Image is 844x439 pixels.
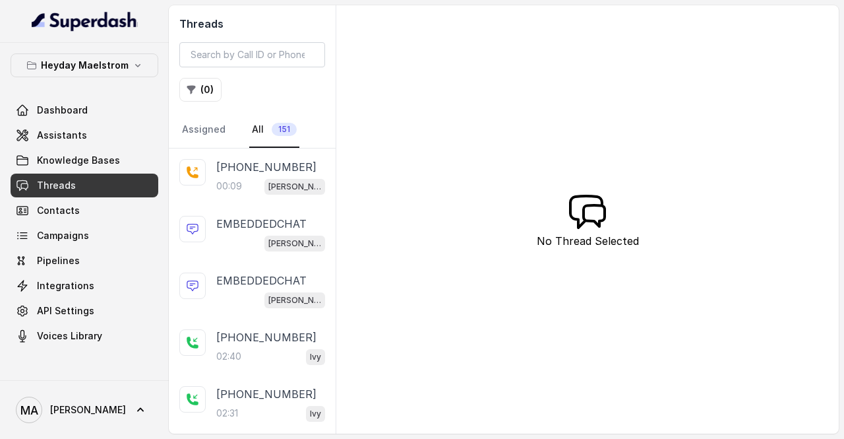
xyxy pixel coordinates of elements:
span: Contacts [37,204,80,217]
span: Threads [37,179,76,192]
button: (0) [179,78,222,102]
a: Pipelines [11,249,158,273]
p: EMBEDDEDCHAT [216,273,307,288]
span: Dashboard [37,104,88,117]
p: Heyday Maelstrom [41,57,129,73]
a: Voices Library [11,324,158,348]
p: [PERSON_NAME] [268,237,321,250]
span: Integrations [37,279,94,292]
span: [PERSON_NAME] [50,403,126,417]
span: Voices Library [37,329,102,343]
a: Assigned [179,112,228,148]
p: [PERSON_NAME] [268,180,321,193]
p: 00:09 [216,180,242,193]
span: Pipelines [37,254,80,267]
p: Ivy [310,407,321,421]
p: [PHONE_NUMBER] [216,329,316,345]
p: 02:31 [216,407,238,420]
input: Search by Call ID or Phone Number [179,42,325,67]
h2: Threads [179,16,325,32]
span: Campaigns [37,229,89,242]
span: Knowledge Bases [37,154,120,167]
a: Dashboard [11,98,158,122]
span: Assistants [37,129,87,142]
p: Ivy [310,351,321,364]
p: No Thread Selected [537,233,639,249]
a: All151 [249,112,299,148]
a: Knowledge Bases [11,149,158,172]
a: Integrations [11,274,158,298]
a: Assistants [11,123,158,147]
span: 151 [272,123,297,136]
a: [PERSON_NAME] [11,391,158,428]
nav: Tabs [179,112,325,148]
img: light.svg [32,11,138,32]
a: Campaigns [11,224,158,248]
span: API Settings [37,304,94,318]
button: Heyday Maelstrom [11,53,158,77]
text: MA [20,403,38,417]
p: [PHONE_NUMBER] [216,159,316,175]
a: Contacts [11,199,158,222]
p: EMBEDDEDCHAT [216,216,307,232]
p: 02:40 [216,350,241,363]
a: API Settings [11,299,158,323]
a: Threads [11,174,158,197]
p: [PERSON_NAME] [268,294,321,307]
p: [PHONE_NUMBER] [216,386,316,402]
